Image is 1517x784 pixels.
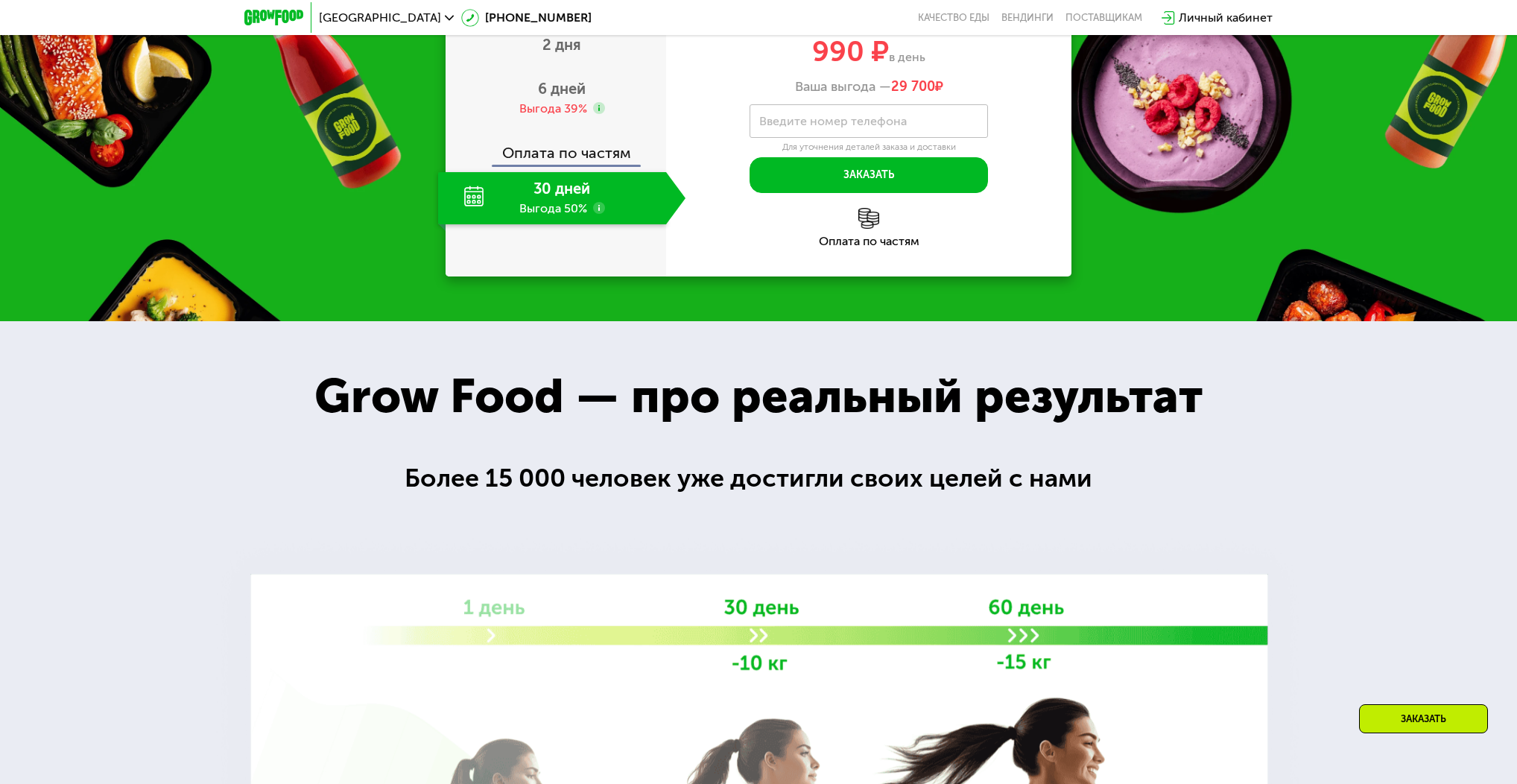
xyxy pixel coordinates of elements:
[1065,12,1142,24] div: поставщикам
[542,36,581,54] span: 2 дня
[858,208,879,229] img: l6xcnZfty9opOoJh.png
[891,78,935,95] span: 29 700
[447,130,666,165] div: Оплата по частям
[666,79,1071,95] div: Ваша выгода —
[918,12,989,24] a: Качество еды
[889,50,925,64] span: в день
[281,361,1237,433] div: Grow Food — про реальный результат
[812,34,889,69] span: 990 ₽
[1001,12,1054,24] a: Вендинги
[1179,9,1273,27] div: Личный кабинет
[538,80,586,98] span: 6 дней
[1359,704,1488,733] div: Заказать
[319,12,441,24] span: [GEOGRAPHIC_DATA]
[750,142,988,154] div: Для уточнения деталей заказа и доставки
[666,235,1071,247] div: Оплата по частям
[461,9,592,27] a: [PHONE_NUMBER]
[405,459,1112,499] div: Более 15 000 человек уже достигли своих целей с нами
[759,117,907,125] label: Введите номер телефона
[891,79,943,95] span: ₽
[750,157,988,193] button: Заказать
[519,101,587,117] div: Выгода 39%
